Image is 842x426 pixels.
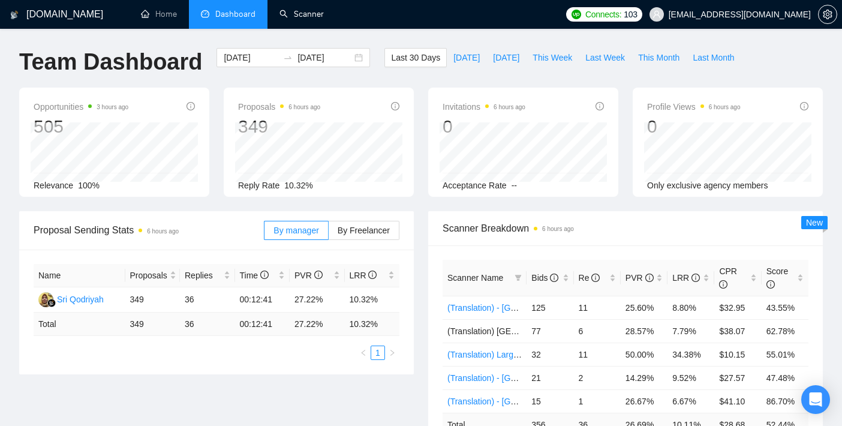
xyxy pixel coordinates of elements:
time: 3 hours ago [97,104,128,110]
span: right [389,349,396,356]
span: info-circle [314,271,323,279]
td: 2 [574,366,621,389]
span: Acceptance Rate [443,181,507,190]
div: Sri Qodriyah [57,293,104,306]
td: Total [34,313,125,336]
span: Scanner Name [447,273,503,283]
span: dashboard [201,10,209,18]
button: [DATE] [447,48,486,67]
span: Re [579,273,600,283]
span: PVR [626,273,654,283]
td: 349 [125,287,181,313]
td: 43.55% [762,296,808,319]
span: 10.32% [284,181,312,190]
td: $27.57 [714,366,761,389]
th: Name [34,264,125,287]
span: info-circle [645,274,654,282]
span: Profile Views [647,100,741,114]
div: 349 [238,115,320,138]
button: Last 30 Days [384,48,447,67]
span: New [806,218,823,227]
img: SQ [38,292,53,307]
time: 6 hours ago [288,104,320,110]
td: 8.80% [667,296,714,319]
a: (Translation) Large Projects [447,350,551,359]
span: Replies [185,269,221,282]
span: Reply Rate [238,181,279,190]
span: filter [515,274,522,281]
button: setting [818,5,837,24]
span: (Translation) [GEOGRAPHIC_DATA] [447,326,584,336]
span: info-circle [596,102,604,110]
td: 26.67% [621,389,667,413]
td: 10.32% [345,287,400,313]
time: 6 hours ago [709,104,741,110]
button: This Month [631,48,686,67]
time: 6 hours ago [542,226,574,232]
h1: Team Dashboard [19,48,202,76]
span: Time [240,271,269,280]
span: to [283,53,293,62]
button: This Week [526,48,579,67]
td: 50.00% [621,343,667,366]
span: info-circle [368,271,377,279]
td: 10.32 % [345,313,400,336]
span: Last Week [585,51,625,64]
td: 15 [527,389,573,413]
span: PVR [294,271,323,280]
span: Proposals [238,100,320,114]
td: 21 [527,366,573,389]
span: [DATE] [493,51,519,64]
td: 11 [574,296,621,319]
td: 34.38% [667,343,714,366]
span: Only exclusive agency members [647,181,768,190]
a: SQSri Qodriyah [38,294,104,304]
span: Opportunities [34,100,128,114]
img: gigradar-bm.png [47,299,56,307]
a: searchScanner [279,9,324,19]
td: 00:12:41 [235,313,290,336]
span: -- [512,181,517,190]
span: Invitations [443,100,525,114]
button: [DATE] [486,48,526,67]
span: info-circle [391,102,399,110]
button: right [385,346,399,360]
a: 1 [371,346,384,359]
span: By manager [273,226,318,235]
span: Last 30 Days [391,51,440,64]
li: Previous Page [356,346,371,360]
div: 0 [647,115,741,138]
span: Proposals [130,269,167,282]
td: 36 [180,287,235,313]
td: 6 [574,319,621,343]
td: 9.52% [667,366,714,389]
div: Open Intercom Messenger [801,385,830,414]
td: 47.48% [762,366,808,389]
span: Dashboard [215,9,255,19]
a: setting [818,10,837,19]
div: 505 [34,115,128,138]
td: 28.57% [621,319,667,343]
a: (Translation) - [GEOGRAPHIC_DATA] [447,303,589,313]
span: Bids [531,273,558,283]
li: 1 [371,346,385,360]
a: homeHome [141,9,177,19]
span: Connects: [585,8,621,21]
span: info-circle [260,271,269,279]
td: 6.67% [667,389,714,413]
span: [DATE] [453,51,480,64]
td: 349 [125,313,181,336]
span: info-circle [800,102,808,110]
th: Proposals [125,264,181,287]
span: Last Month [693,51,734,64]
td: 62.78% [762,319,808,343]
li: Next Page [385,346,399,360]
span: Proposal Sending Stats [34,223,264,238]
span: Score [766,266,789,289]
span: This Month [638,51,679,64]
span: Scanner Breakdown [443,221,808,236]
td: $41.10 [714,389,761,413]
span: info-circle [719,280,727,289]
span: setting [819,10,837,19]
td: 125 [527,296,573,319]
